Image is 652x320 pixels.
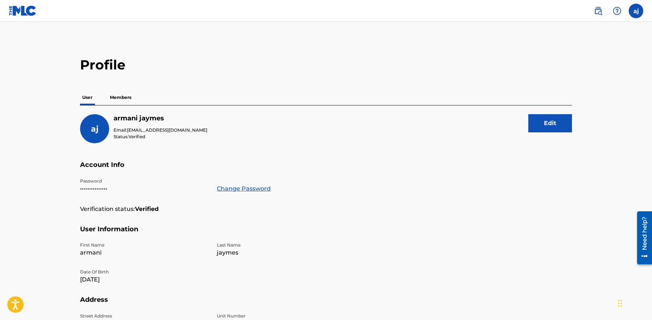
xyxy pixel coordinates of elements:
[217,242,345,248] p: Last Name
[80,178,208,184] p: Password
[613,7,621,15] img: help
[135,205,159,213] strong: Verified
[108,90,134,105] p: Members
[127,127,207,133] span: [EMAIL_ADDRESS][DOMAIN_NAME]
[80,275,208,284] p: [DATE]
[591,4,605,18] a: Public Search
[80,184,208,193] p: •••••••••••••••
[128,134,145,139] span: Verified
[217,248,345,257] p: jaymes
[80,57,572,73] h2: Profile
[217,184,271,193] a: Change Password
[80,248,208,257] p: armani
[91,124,99,134] span: aj
[217,313,345,319] p: Unit Number
[80,242,208,248] p: First Name
[80,296,572,313] h5: Address
[9,5,37,16] img: MLC Logo
[80,205,135,213] p: Verification status:
[80,313,208,319] p: Street Address
[616,285,652,320] iframe: Chat Widget
[80,269,208,275] p: Date Of Birth
[114,133,207,140] p: Status:
[610,4,624,18] div: Help
[528,114,572,132] button: Edit
[594,7,603,15] img: search
[114,114,207,123] h5: armani jaymes
[80,225,572,242] h5: User Information
[114,127,207,133] p: Email:
[629,4,643,18] div: User Menu
[618,292,622,314] div: Drag
[80,161,572,178] h5: Account Info
[632,208,652,268] iframe: Resource Center
[80,90,95,105] p: User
